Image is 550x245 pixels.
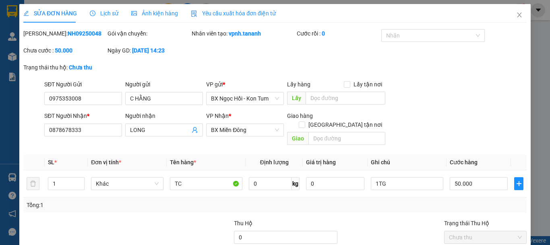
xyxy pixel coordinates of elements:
[191,10,276,17] span: Yêu cầu xuất hóa đơn điện tử
[508,4,531,27] button: Close
[44,111,122,120] div: SĐT Người Nhận
[287,81,310,88] span: Lấy hàng
[91,159,121,165] span: Đơn vị tính
[206,80,284,89] div: VP gửi
[450,159,478,165] span: Cước hàng
[514,177,523,190] button: plus
[322,30,325,37] b: 0
[23,10,77,17] span: SỬA ĐƠN HÀNG
[306,159,336,165] span: Giá trị hàng
[125,80,203,89] div: Người gửi
[234,220,252,226] span: Thu Hộ
[287,113,313,119] span: Giao hàng
[131,10,137,16] span: picture
[192,127,198,133] span: user-add
[27,201,213,209] div: Tổng: 1
[306,92,385,105] input: Dọc đường
[297,29,379,38] div: Cước rồi :
[96,178,159,190] span: Khác
[229,30,261,37] b: vpnh.tananh
[516,12,523,18] span: close
[132,47,165,54] b: [DATE] 14:23
[23,29,106,38] div: [PERSON_NAME]:
[44,80,122,89] div: SĐT Người Gửi
[350,80,385,89] span: Lấy tận nơi
[192,29,295,38] div: Nhân viên tạo:
[23,46,106,55] div: Chưa cước :
[368,155,447,170] th: Ghi chú
[170,177,242,190] input: VD: Bàn, Ghế
[260,159,288,165] span: Định lượng
[211,124,279,136] span: BX Miền Đông
[515,180,523,187] span: plus
[305,120,385,129] span: [GEOGRAPHIC_DATA] tận nơi
[444,219,527,228] div: Trạng thái Thu Hộ
[292,177,300,190] span: kg
[69,64,92,71] b: Chưa thu
[287,132,308,145] span: Giao
[108,29,190,38] div: Gói vận chuyển:
[68,30,101,37] b: NH09250048
[191,10,197,17] img: icon
[48,159,54,165] span: SL
[23,10,29,16] span: edit
[449,231,522,243] span: Chưa thu
[108,46,190,55] div: Ngày GD:
[206,113,229,119] span: VP Nhận
[125,111,203,120] div: Người nhận
[27,177,39,190] button: delete
[287,92,306,105] span: Lấy
[211,92,279,105] span: BX Ngọc Hồi - Kon Tum
[90,10,118,17] span: Lịch sử
[131,10,178,17] span: Ảnh kiện hàng
[170,159,196,165] span: Tên hàng
[308,132,385,145] input: Dọc đường
[23,63,127,72] div: Trạng thái thu hộ:
[55,47,72,54] b: 50.000
[371,177,443,190] input: Ghi Chú
[90,10,95,16] span: clock-circle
